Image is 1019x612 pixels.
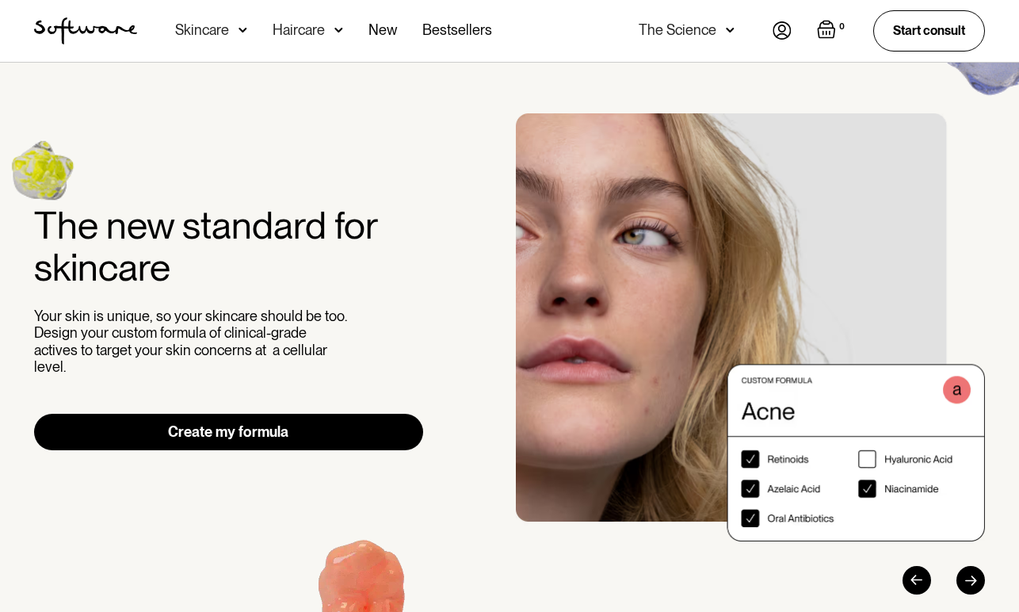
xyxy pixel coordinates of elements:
[273,22,325,38] div: Haircare
[334,22,343,38] img: arrow down
[34,17,137,44] img: Software Logo
[34,205,423,289] h2: The new standard for skincare
[239,22,247,38] img: arrow down
[817,20,848,42] a: Open cart
[34,414,423,450] a: Create my formula
[639,22,716,38] div: The Science
[34,308,351,376] p: Your skin is unique, so your skincare should be too. Design your custom formula of clinical-grade...
[873,10,985,51] a: Start consult
[175,22,229,38] div: Skincare
[726,22,735,38] img: arrow down
[836,20,848,34] div: 0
